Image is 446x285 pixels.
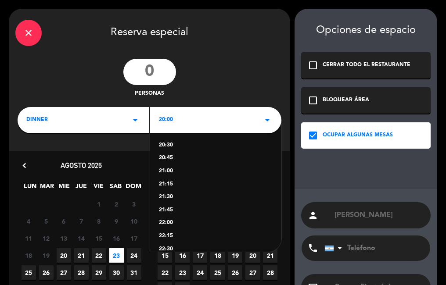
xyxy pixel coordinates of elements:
[92,265,106,280] span: 29
[323,61,410,70] div: CERRAR TODO EL RESTAURANTE
[61,161,102,170] span: agosto 2025
[127,248,141,263] span: 24
[159,154,273,163] div: 20:45
[193,265,207,280] span: 24
[127,197,141,211] span: 3
[57,181,72,196] span: MIE
[228,248,242,263] span: 19
[74,265,89,280] span: 28
[74,231,89,246] span: 14
[308,243,318,253] i: phone
[159,116,173,125] span: 20:00
[308,95,318,106] i: check_box_outline_blank
[22,248,36,263] span: 18
[109,231,124,246] span: 16
[159,245,273,254] div: 22:30
[175,265,190,280] span: 23
[159,193,273,202] div: 21:30
[210,248,225,263] span: 18
[127,214,141,228] span: 10
[22,214,36,228] span: 4
[323,131,393,140] div: OCUPAR ALGUNAS MESAS
[92,248,106,263] span: 22
[123,59,176,85] input: 0
[109,248,124,263] span: 23
[325,236,345,260] div: Argentina: +54
[92,214,106,228] span: 8
[301,24,431,37] div: Opciones de espacio
[127,231,141,246] span: 17
[39,231,54,246] span: 12
[308,210,318,221] i: person
[92,231,106,246] span: 15
[40,181,54,196] span: MAR
[193,248,207,263] span: 17
[245,248,260,263] span: 20
[108,181,123,196] span: SAB
[130,115,140,125] i: arrow_drop_down
[323,96,369,105] div: BLOQUEAR ÁREA
[324,235,421,261] input: Teléfono
[159,219,273,228] div: 22:00
[159,232,273,241] div: 22:15
[109,265,124,280] span: 30
[127,265,141,280] span: 31
[22,265,36,280] span: 25
[39,248,54,263] span: 19
[158,265,172,280] span: 22
[159,141,273,150] div: 20:30
[20,161,29,170] i: chevron_left
[126,181,140,196] span: DOM
[109,214,124,228] span: 9
[159,167,273,176] div: 21:00
[334,209,424,221] input: Nombre
[39,214,54,228] span: 5
[57,265,71,280] span: 27
[262,115,273,125] i: arrow_drop_down
[210,265,225,280] span: 25
[57,214,71,228] span: 6
[74,181,89,196] span: JUE
[175,248,190,263] span: 16
[159,180,273,189] div: 21:15
[92,197,106,211] span: 1
[57,248,71,263] span: 20
[22,231,36,246] span: 11
[9,9,290,54] div: Reserva especial
[109,197,124,211] span: 2
[39,265,54,280] span: 26
[308,130,318,141] i: check_box
[91,181,106,196] span: VIE
[57,231,71,246] span: 13
[26,116,48,125] span: dinner
[158,248,172,263] span: 15
[228,265,242,280] span: 26
[245,265,260,280] span: 27
[159,206,273,215] div: 21:45
[74,214,89,228] span: 7
[23,181,37,196] span: LUN
[74,248,89,263] span: 21
[23,28,34,38] i: close
[263,265,277,280] span: 28
[263,248,277,263] span: 21
[135,89,164,98] span: personas
[308,60,318,71] i: check_box_outline_blank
